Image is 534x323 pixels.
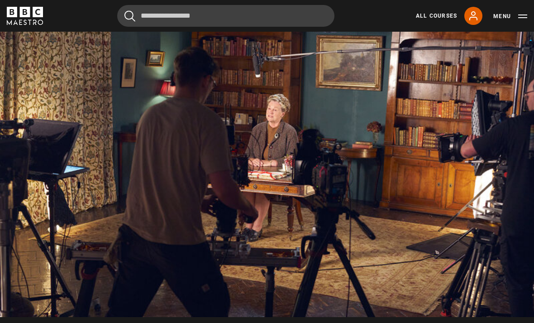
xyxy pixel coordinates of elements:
[416,12,457,20] a: All Courses
[117,5,334,27] input: Search
[493,12,527,21] button: Toggle navigation
[124,10,135,22] button: Submit the search query
[7,7,43,25] svg: BBC Maestro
